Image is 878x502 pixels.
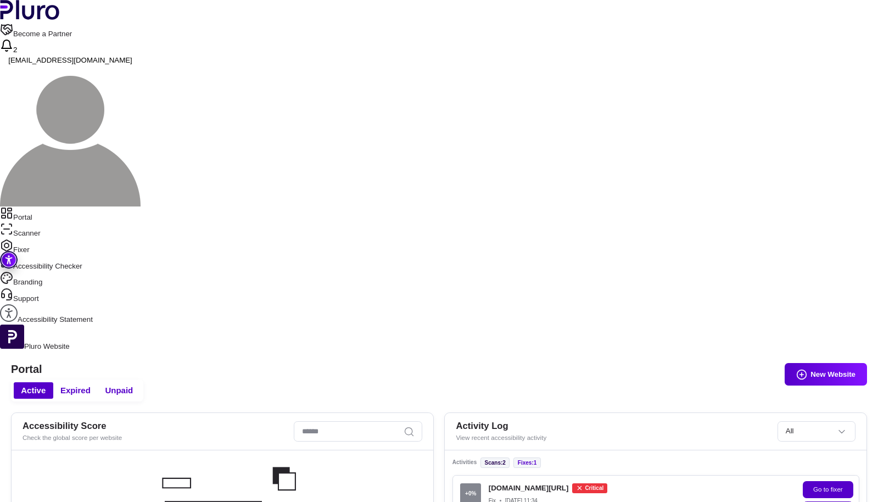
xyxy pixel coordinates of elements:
[452,458,859,468] div: Activities
[105,385,133,396] span: Unpaid
[502,460,506,466] span: 2
[480,458,510,468] li: scans :
[23,433,287,443] div: Check the global score per website
[534,460,537,466] span: 1
[785,363,867,385] button: New Website
[21,385,46,396] span: Active
[456,421,770,432] h2: Activity Log
[294,421,422,442] input: Search
[803,481,853,498] button: Go to fixer
[13,46,17,54] span: 2
[572,483,607,493] div: Critical
[778,421,855,442] div: Set sorting
[456,433,770,443] div: View recent accessibility activity
[786,422,848,441] span: Set sorting
[489,483,569,493] h4: [DOMAIN_NAME][URL]
[53,382,98,399] button: Expired
[60,385,91,396] span: Expired
[11,363,867,376] h1: Portal
[98,382,140,399] button: Unpaid
[14,382,53,399] button: Active
[513,458,541,468] li: fixes :
[23,421,287,432] h2: Accessibility Score
[8,56,132,64] span: [EMAIL_ADDRESS][DOMAIN_NAME]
